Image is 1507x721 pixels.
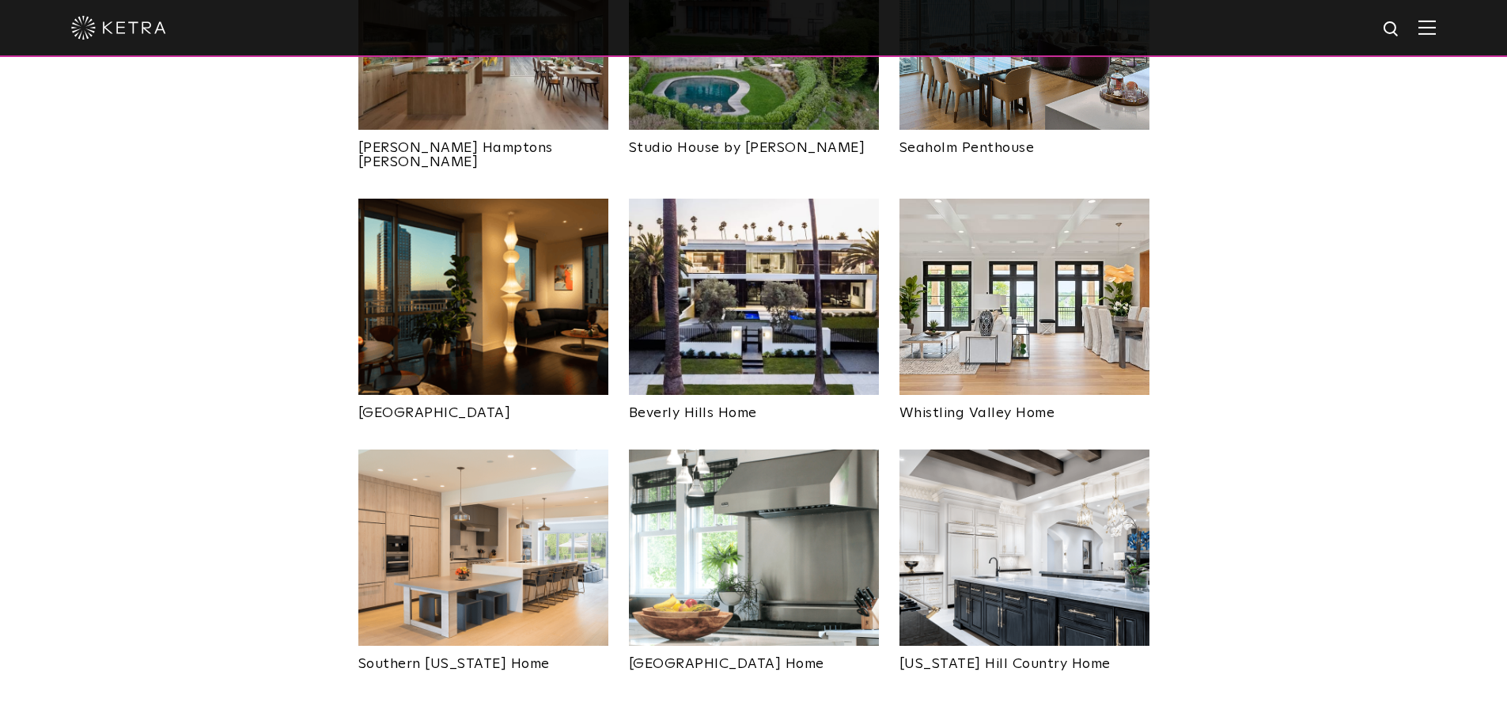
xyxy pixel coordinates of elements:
a: [US_STATE] Hill Country Home [899,646,1149,671]
img: New-Project-Page-hero-(3x)_0017_Elledge_Kitchen_PistonDesign [899,450,1149,646]
a: Southern [US_STATE] Home [358,646,608,671]
a: [GEOGRAPHIC_DATA] Home [629,646,879,671]
img: beverly-hills-home-web-14 [629,199,879,395]
a: Whistling Valley Home [899,395,1149,420]
a: Seaholm Penthouse [899,130,1149,155]
a: [GEOGRAPHIC_DATA] [358,395,608,420]
img: New-Project-Page-hero-(3x)_0003_Southampton_Hero_DT [629,450,879,646]
img: New-Project-Page-hero-(3x)_0026_012-edit [358,199,608,395]
a: [PERSON_NAME] Hamptons [PERSON_NAME] [358,130,608,169]
a: Beverly Hills Home [629,395,879,420]
img: ketra-logo-2019-white [71,16,166,40]
a: Studio House by [PERSON_NAME] [629,130,879,155]
img: Hamburger%20Nav.svg [1418,20,1436,35]
img: New-Project-Page-hero-(3x)_0014_Ketra-12 [358,450,608,646]
img: search icon [1382,20,1402,40]
img: New-Project-Page-hero-(3x)_0022_9621-Whistling-Valley-Rd__010 [899,199,1149,395]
